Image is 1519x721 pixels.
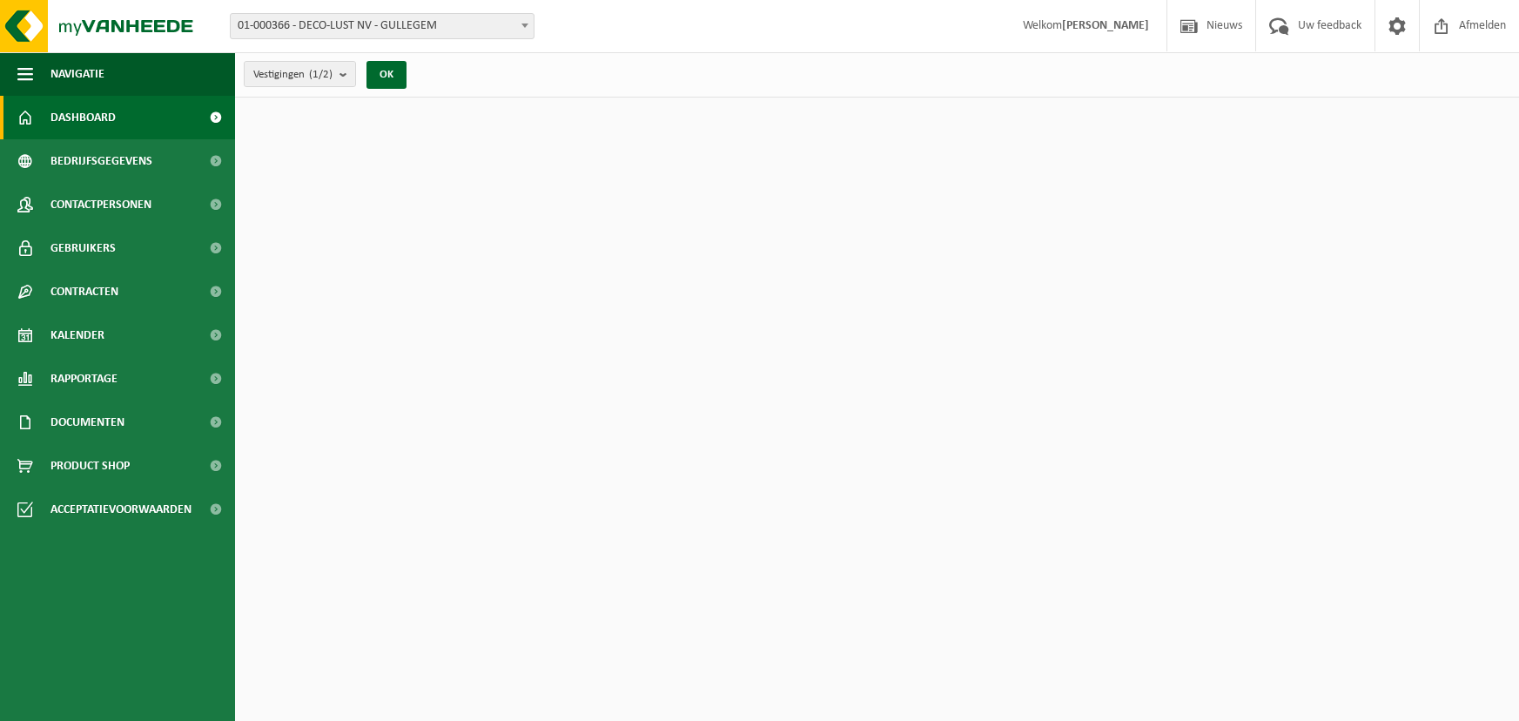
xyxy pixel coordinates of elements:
[50,444,130,488] span: Product Shop
[50,96,116,139] span: Dashboard
[50,139,152,183] span: Bedrijfsgegevens
[50,183,151,226] span: Contactpersonen
[50,357,118,401] span: Rapportage
[366,61,407,89] button: OK
[253,62,333,88] span: Vestigingen
[50,226,116,270] span: Gebruikers
[50,270,118,313] span: Contracten
[50,313,104,357] span: Kalender
[230,13,534,39] span: 01-000366 - DECO-LUST NV - GULLEGEM
[50,401,124,444] span: Documenten
[1062,19,1149,32] strong: [PERSON_NAME]
[231,14,534,38] span: 01-000366 - DECO-LUST NV - GULLEGEM
[309,69,333,80] count: (1/2)
[50,488,192,531] span: Acceptatievoorwaarden
[244,61,356,87] button: Vestigingen(1/2)
[50,52,104,96] span: Navigatie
